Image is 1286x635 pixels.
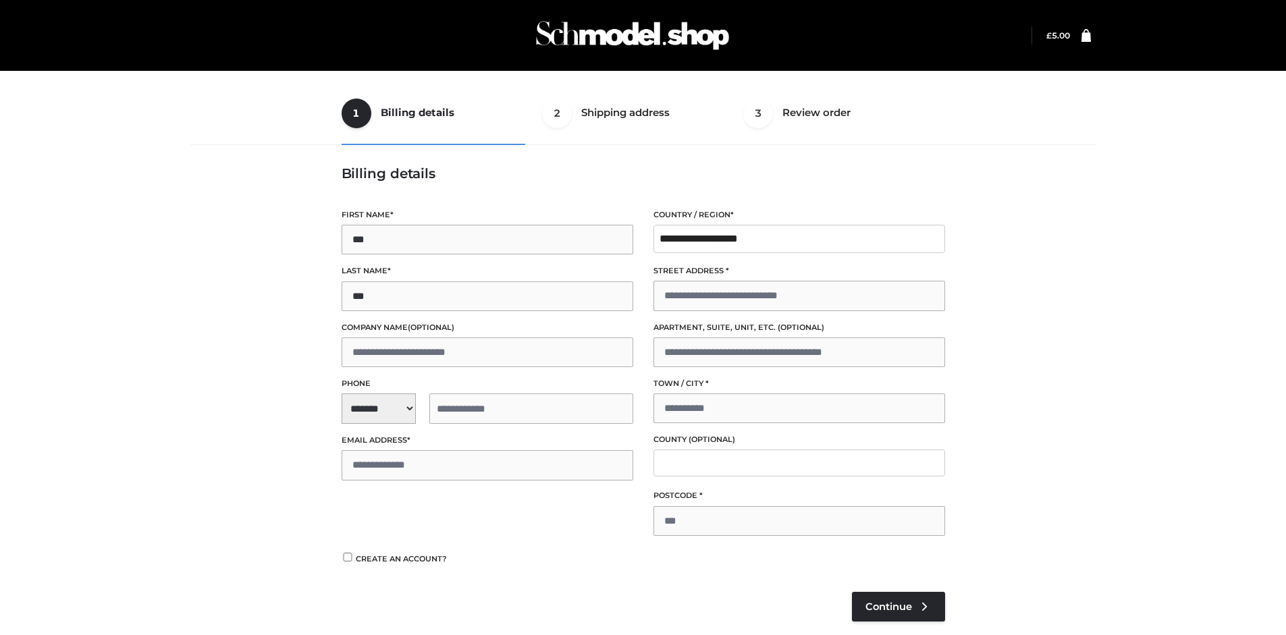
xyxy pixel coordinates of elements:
[1046,30,1070,40] a: £5.00
[342,209,633,221] label: First name
[342,321,633,334] label: Company name
[342,265,633,277] label: Last name
[342,434,633,447] label: Email address
[778,323,824,332] span: (optional)
[653,377,945,390] label: Town / City
[1046,30,1070,40] bdi: 5.00
[1046,30,1052,40] span: £
[653,209,945,221] label: Country / Region
[342,377,633,390] label: Phone
[342,165,945,182] h3: Billing details
[531,9,734,62] img: Schmodel Admin 964
[689,435,735,444] span: (optional)
[653,321,945,334] label: Apartment, suite, unit, etc.
[342,553,354,561] input: Create an account?
[653,489,945,502] label: Postcode
[852,592,945,622] a: Continue
[865,601,912,613] span: Continue
[653,433,945,446] label: County
[356,554,447,563] span: Create an account?
[653,265,945,277] label: Street address
[408,323,454,332] span: (optional)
